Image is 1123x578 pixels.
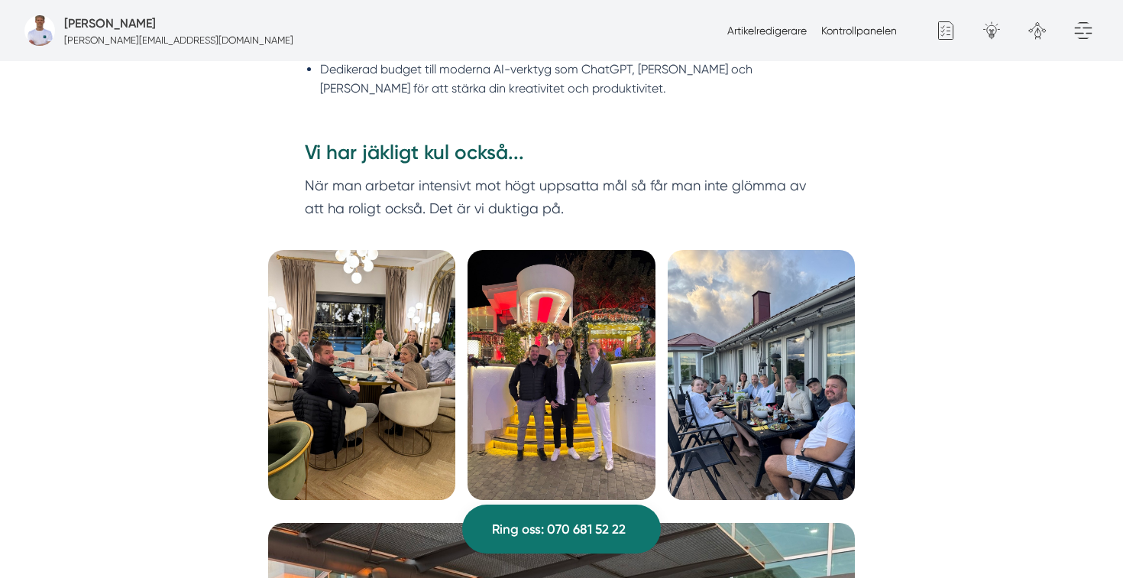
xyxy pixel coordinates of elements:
a: Ring oss: 070 681 52 22 [462,505,661,554]
img: foretagsbild-pa-smartproduktion-en-webbyraer-i-dalarnas-lan.png [24,15,55,46]
h5: Administratör [64,14,156,33]
p: När man arbetar intensivt mot högt uppsatta mål så får man inte glömma av att ha roligt också. De... [305,174,818,219]
p: [PERSON_NAME][EMAIL_ADDRESS][DOMAIN_NAME] [64,33,293,47]
h3: Vi har jäkligt kul också... [305,139,818,174]
span: Ring oss: 070 681 52 22 [492,519,626,540]
img: Företagsbild på Smartproduktion – Ett företag i Borlänge [268,250,455,500]
img: Företagsbild på Smartproduktion – Ett företag i Borlänge [468,250,655,500]
img: Företagsbild på Smartproduktion – Ett företag i Dalarnas län 2025 [668,250,855,500]
a: Kontrollpanelen [821,24,897,37]
a: Artikelredigerare [727,24,807,37]
li: Dedikerad budget till moderna AI-verktyg som ChatGPT, [PERSON_NAME] och [PERSON_NAME] för att stä... [320,60,818,99]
